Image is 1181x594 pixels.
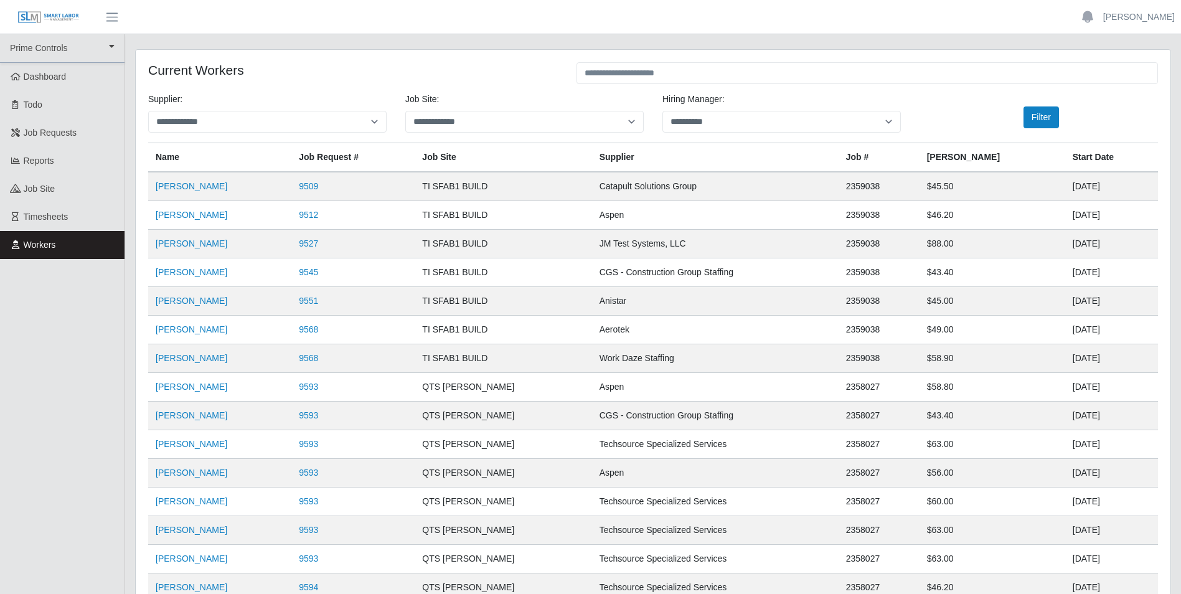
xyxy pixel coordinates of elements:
a: 9527 [299,238,318,248]
td: QTS [PERSON_NAME] [415,545,591,573]
a: [PERSON_NAME] [156,496,227,506]
td: $63.00 [920,545,1065,573]
th: Supplier [592,143,839,172]
td: 2359038 [839,172,920,201]
td: $58.80 [920,373,1065,402]
a: [PERSON_NAME] [156,525,227,535]
td: 2358027 [839,516,920,545]
td: Techsource Specialized Services [592,545,839,573]
button: Filter [1023,106,1059,128]
a: [PERSON_NAME] [156,410,227,420]
td: [DATE] [1065,402,1158,430]
td: Aspen [592,201,839,230]
td: Techsource Specialized Services [592,488,839,516]
td: [DATE] [1065,344,1158,373]
td: CGS - Construction Group Staffing [592,258,839,287]
a: [PERSON_NAME] [156,181,227,191]
a: [PERSON_NAME] [156,468,227,478]
td: 2358027 [839,430,920,459]
a: 9594 [299,582,318,592]
img: SLM Logo [17,11,80,24]
a: [PERSON_NAME] [156,210,227,220]
a: [PERSON_NAME] [156,582,227,592]
td: CGS - Construction Group Staffing [592,402,839,430]
td: $56.00 [920,459,1065,488]
td: $45.00 [920,287,1065,316]
td: [DATE] [1065,258,1158,287]
td: Aspen [592,459,839,488]
a: [PERSON_NAME] [156,439,227,449]
td: $88.00 [920,230,1065,258]
td: QTS [PERSON_NAME] [415,402,591,430]
span: Dashboard [24,72,67,82]
td: [DATE] [1065,516,1158,545]
span: Workers [24,240,56,250]
span: job site [24,184,55,194]
td: 2358027 [839,545,920,573]
td: QTS [PERSON_NAME] [415,516,591,545]
td: Techsource Specialized Services [592,430,839,459]
td: QTS [PERSON_NAME] [415,488,591,516]
label: Hiring Manager: [662,93,725,106]
td: [DATE] [1065,201,1158,230]
td: 2359038 [839,344,920,373]
td: JM Test Systems, LLC [592,230,839,258]
td: $43.40 [920,258,1065,287]
span: Job Requests [24,128,77,138]
td: Aspen [592,373,839,402]
a: [PERSON_NAME] [156,324,227,334]
a: 9593 [299,410,318,420]
td: $63.00 [920,516,1065,545]
td: [DATE] [1065,459,1158,488]
td: 2358027 [839,402,920,430]
td: 2359038 [839,201,920,230]
td: 2359038 [839,230,920,258]
td: TI SFAB1 BUILD [415,172,591,201]
a: [PERSON_NAME] [156,267,227,277]
a: 9551 [299,296,318,306]
th: Job # [839,143,920,172]
a: 9512 [299,210,318,220]
td: $43.40 [920,402,1065,430]
h4: Current Workers [148,62,558,78]
th: Job Request # [291,143,415,172]
td: [DATE] [1065,172,1158,201]
a: 9593 [299,382,318,392]
th: [PERSON_NAME] [920,143,1065,172]
a: [PERSON_NAME] [156,554,227,563]
td: $63.00 [920,430,1065,459]
td: [DATE] [1065,287,1158,316]
a: [PERSON_NAME] [156,238,227,248]
a: [PERSON_NAME] [156,353,227,363]
td: $45.50 [920,172,1065,201]
th: Name [148,143,291,172]
td: $49.00 [920,316,1065,344]
td: TI SFAB1 BUILD [415,258,591,287]
td: 2358027 [839,373,920,402]
td: Aerotek [592,316,839,344]
a: [PERSON_NAME] [1103,11,1175,24]
td: [DATE] [1065,230,1158,258]
td: [DATE] [1065,373,1158,402]
td: 2359038 [839,287,920,316]
a: [PERSON_NAME] [156,382,227,392]
td: TI SFAB1 BUILD [415,344,591,373]
td: [DATE] [1065,488,1158,516]
a: 9593 [299,525,318,535]
td: [DATE] [1065,545,1158,573]
td: Techsource Specialized Services [592,516,839,545]
td: QTS [PERSON_NAME] [415,430,591,459]
td: $58.90 [920,344,1065,373]
span: Timesheets [24,212,68,222]
a: [PERSON_NAME] [156,296,227,306]
td: Anistar [592,287,839,316]
a: 9509 [299,181,318,191]
a: 9593 [299,468,318,478]
td: [DATE] [1065,316,1158,344]
a: 9593 [299,554,318,563]
td: TI SFAB1 BUILD [415,230,591,258]
th: job site [415,143,591,172]
td: TI SFAB1 BUILD [415,201,591,230]
td: QTS [PERSON_NAME] [415,459,591,488]
td: TI SFAB1 BUILD [415,287,591,316]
